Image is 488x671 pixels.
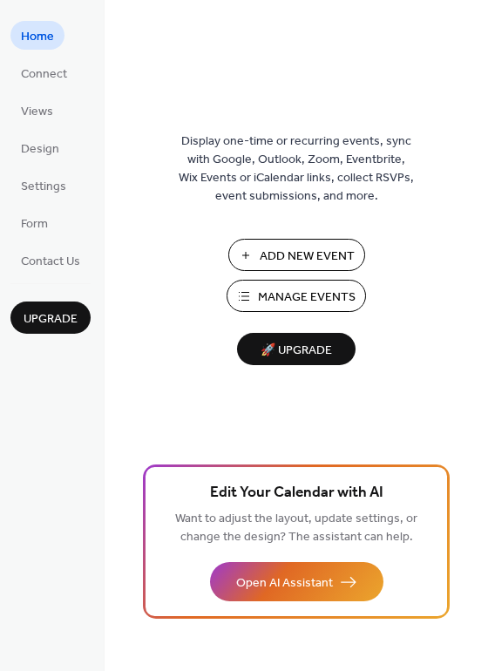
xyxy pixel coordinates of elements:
[24,310,78,329] span: Upgrade
[237,333,356,365] button: 🚀 Upgrade
[10,302,91,334] button: Upgrade
[247,339,345,363] span: 🚀 Upgrade
[21,215,48,234] span: Form
[21,65,67,84] span: Connect
[21,178,66,196] span: Settings
[175,507,417,549] span: Want to adjust the layout, update settings, or change the design? The assistant can help.
[260,247,355,266] span: Add New Event
[21,253,80,271] span: Contact Us
[236,574,333,593] span: Open AI Assistant
[21,140,59,159] span: Design
[258,288,356,307] span: Manage Events
[10,246,91,274] a: Contact Us
[10,133,70,162] a: Design
[10,171,77,200] a: Settings
[210,481,383,505] span: Edit Your Calendar with AI
[227,280,366,312] button: Manage Events
[10,21,64,50] a: Home
[21,103,53,121] span: Views
[10,96,64,125] a: Views
[179,132,414,206] span: Display one-time or recurring events, sync with Google, Outlook, Zoom, Eventbrite, Wix Events or ...
[210,562,383,601] button: Open AI Assistant
[10,208,58,237] a: Form
[21,28,54,46] span: Home
[10,58,78,87] a: Connect
[228,239,365,271] button: Add New Event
